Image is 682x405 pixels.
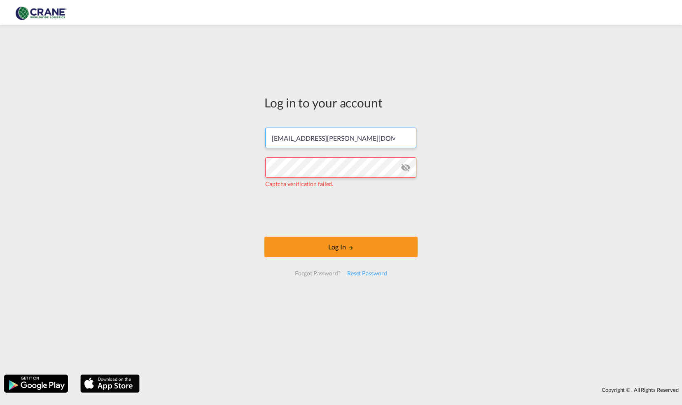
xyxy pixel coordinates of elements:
[344,266,390,281] div: Reset Password
[3,374,69,393] img: google.png
[401,163,411,172] md-icon: icon-eye-off
[292,266,343,281] div: Forgot Password?
[79,374,140,393] img: apple.png
[12,3,68,22] img: 374de710c13411efa3da03fd754f1635.jpg
[265,128,416,148] input: Enter email/phone number
[144,383,682,397] div: Copyright © . All Rights Reserved
[264,237,418,257] button: LOGIN
[265,180,333,187] span: Captcha verification failed.
[278,196,404,228] iframe: reCAPTCHA
[264,94,418,111] div: Log in to your account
